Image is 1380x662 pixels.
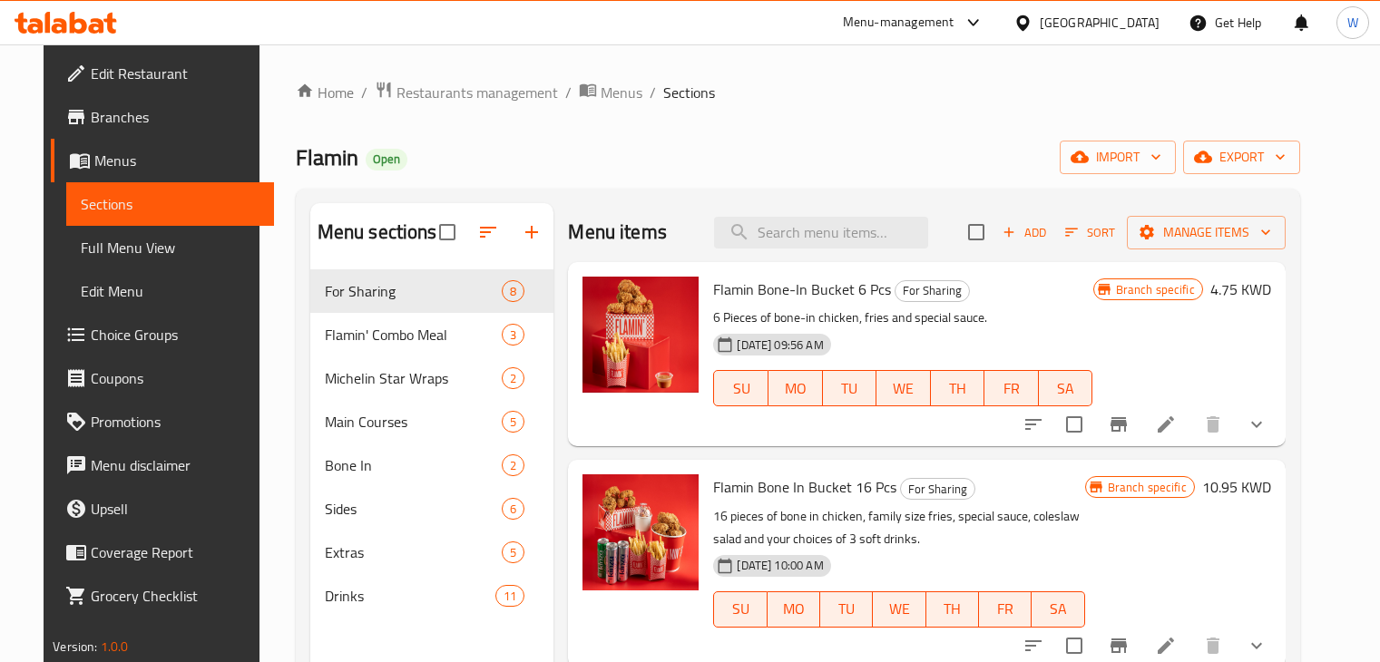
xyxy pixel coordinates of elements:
img: Flamin Bone-In Bucket 6 Pcs [582,277,699,393]
span: 5 [503,544,524,561]
div: items [502,541,524,563]
button: Sort [1061,219,1120,247]
span: Sections [663,82,715,103]
span: 8 [503,283,524,300]
span: export [1198,146,1286,169]
span: Flamin [296,137,358,178]
a: Edit menu item [1155,414,1177,435]
span: Choice Groups [91,324,259,346]
a: Menus [51,139,274,182]
div: Extras5 [310,531,554,574]
button: WE [876,370,931,406]
span: MO [775,596,813,622]
span: For Sharing [901,479,974,500]
span: TH [938,375,978,402]
span: Open [366,151,407,167]
span: Sort [1065,222,1115,243]
span: Edit Menu [81,280,259,302]
li: / [361,82,367,103]
span: 1.0.0 [101,635,129,658]
span: Main Courses [325,411,503,433]
span: TU [830,375,870,402]
a: Menu disclaimer [51,443,274,487]
button: show more [1235,403,1278,446]
h2: Menu items [568,219,667,246]
span: SU [721,596,759,622]
p: 16 pieces of bone in chicken, family size fries, special sauce, coleslaw salad and your choices o... [713,505,1084,550]
span: Promotions [91,411,259,433]
button: SU [713,591,767,628]
div: Drinks [325,585,495,607]
span: Upsell [91,498,259,520]
button: Add section [510,210,553,254]
div: Main Courses5 [310,400,554,443]
span: For Sharing [896,280,969,301]
button: SA [1032,591,1084,628]
span: MO [776,375,816,402]
div: items [502,498,524,520]
a: Choice Groups [51,313,274,356]
h2: Menu sections [318,219,437,246]
span: [DATE] 10:00 AM [729,557,830,574]
a: Upsell [51,487,274,531]
a: Promotions [51,400,274,443]
span: Branch specific [1109,281,1202,298]
span: 5 [503,414,524,431]
svg: Show Choices [1246,414,1267,435]
span: 3 [503,326,524,344]
span: Menu disclaimer [91,454,259,476]
span: For Sharing [325,280,503,302]
span: Branch specific [1101,479,1194,496]
a: Edit menu item [1155,635,1177,657]
div: items [502,367,524,389]
span: Sort sections [466,210,510,254]
span: Flamin' Combo Meal [325,324,503,346]
div: For Sharing [900,478,975,500]
a: Coverage Report [51,531,274,574]
span: WE [884,375,924,402]
div: items [502,324,524,346]
span: 6 [503,501,524,518]
a: Branches [51,95,274,139]
button: TU [823,370,877,406]
svg: Show Choices [1246,635,1267,657]
span: Add item [995,219,1053,247]
div: [GEOGRAPHIC_DATA] [1040,13,1160,33]
span: Add [1000,222,1049,243]
a: Coupons [51,356,274,400]
button: FR [979,591,1032,628]
span: import [1074,146,1161,169]
div: Drinks11 [310,574,554,618]
span: WE [880,596,918,622]
button: Branch-specific-item [1097,403,1140,446]
span: Bone In [325,454,503,476]
span: 2 [503,370,524,387]
span: Edit Restaurant [91,63,259,84]
div: items [502,454,524,476]
span: FR [986,596,1024,622]
span: TH [934,596,972,622]
li: / [650,82,656,103]
button: sort-choices [1012,403,1055,446]
a: Grocery Checklist [51,574,274,618]
input: search [714,217,928,248]
span: Sides [325,498,503,520]
span: TU [827,596,866,622]
div: Michelin Star Wraps [325,367,503,389]
span: 11 [496,588,524,605]
div: Extras [325,541,503,563]
button: Add [995,219,1053,247]
a: Restaurants management [375,81,558,104]
a: Menus [579,81,642,104]
h6: 4.75 KWD [1210,277,1271,302]
span: Flamin Bone In Bucket 16 Pcs [713,473,896,501]
span: SU [721,375,760,402]
span: FR [992,375,1032,402]
span: Coverage Report [91,541,259,563]
span: Select to update [1055,405,1093,443]
span: Coupons [91,367,259,389]
button: MO [768,370,823,406]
